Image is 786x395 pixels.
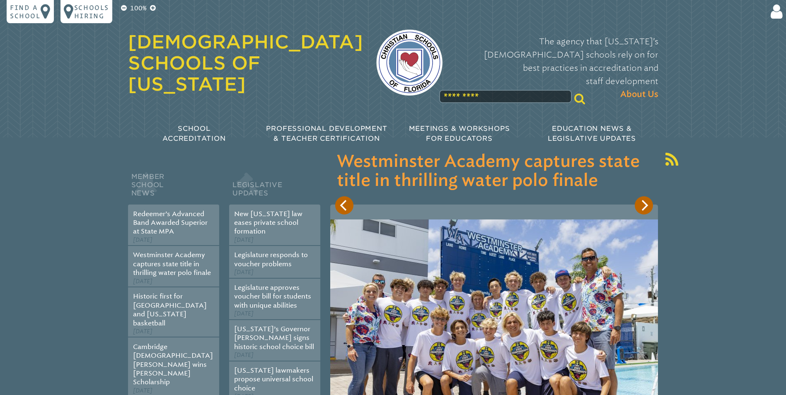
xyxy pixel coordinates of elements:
a: Legislature responds to voucher problems [234,251,308,267]
a: Redeemer’s Advanced Band Awarded Superior at State MPA [133,210,208,236]
span: [DATE] [234,310,254,317]
span: [DATE] [234,236,254,243]
a: [US_STATE] lawmakers propose universal school choice [234,366,313,392]
a: [US_STATE]’s Governor [PERSON_NAME] signs historic school choice bill [234,325,314,351]
a: Westminster Academy captures state title in thrilling water polo finale [133,251,211,277]
span: Education News & Legislative Updates [548,125,636,142]
a: Cambridge [DEMOGRAPHIC_DATA][PERSON_NAME] wins [PERSON_NAME] Scholarship [133,343,213,386]
h3: Westminster Academy captures state title in thrilling water polo finale [337,152,651,190]
span: [DATE] [133,328,152,335]
span: [DATE] [234,352,254,359]
a: Legislature approves voucher bill for students with unique abilities [234,284,311,309]
span: [DATE] [133,278,152,285]
a: [DEMOGRAPHIC_DATA] Schools of [US_STATE] [128,31,363,95]
p: The agency that [US_STATE]’s [DEMOGRAPHIC_DATA] schools rely on for best practices in accreditati... [456,35,658,101]
span: [DATE] [133,387,152,394]
button: Previous [335,196,353,214]
p: 100% [128,3,148,13]
span: Meetings & Workshops for Educators [409,125,510,142]
button: Next [635,196,653,214]
a: New [US_STATE] law eases private school formation [234,210,302,236]
img: csf-logo-web-colors.png [376,29,443,96]
p: Schools Hiring [74,3,109,20]
span: School Accreditation [162,125,225,142]
span: [DATE] [234,269,254,276]
h2: Member School News [128,171,219,205]
span: Professional Development & Teacher Certification [266,125,387,142]
span: [DATE] [133,236,152,243]
span: About Us [620,88,658,101]
p: Find a school [10,3,41,20]
a: Historic first for [GEOGRAPHIC_DATA] and [US_STATE] basketball [133,292,207,327]
h2: Legislative Updates [229,171,320,205]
